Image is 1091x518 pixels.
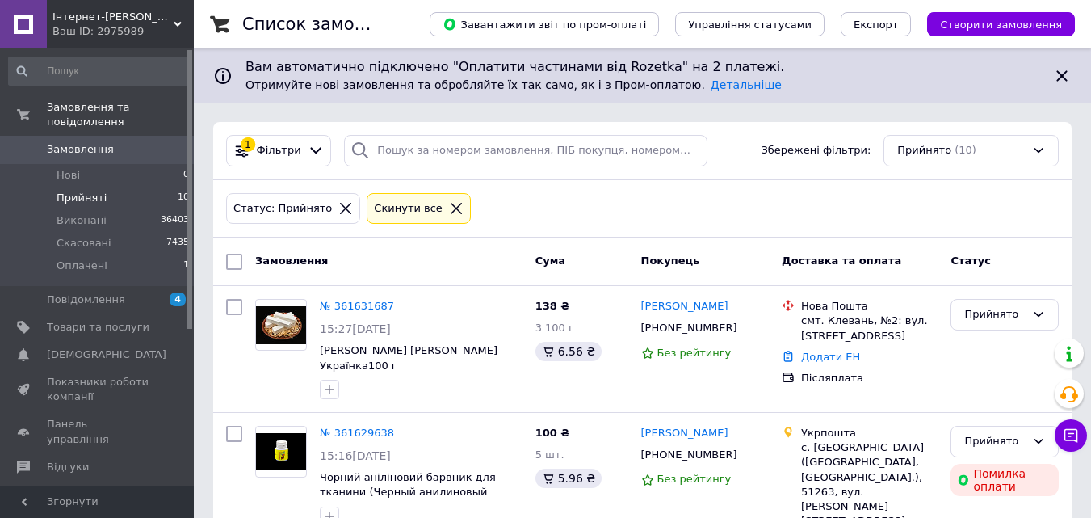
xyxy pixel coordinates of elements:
[641,426,728,441] a: [PERSON_NAME]
[897,143,951,158] span: Прийнято
[535,342,602,361] div: 6.56 ₴
[950,255,991,267] span: Статус
[178,191,189,205] span: 10
[801,371,938,385] div: Післяплата
[801,351,860,363] a: Додати ЕН
[657,473,732,485] span: Без рейтингу
[641,299,728,314] a: [PERSON_NAME]
[47,460,89,474] span: Відгуки
[443,17,646,32] span: Завантажити звіт по пром-оплаті
[320,322,391,335] span: 15:27[DATE]
[430,12,659,36] button: Завантажити звіт по пром-оплаті
[911,18,1075,30] a: Створити замовлення
[320,344,497,372] a: [PERSON_NAME] [PERSON_NAME] Українка100 г
[257,143,301,158] span: Фільтри
[183,259,189,273] span: 1
[964,306,1026,323] div: Прийнято
[1055,419,1087,452] button: Чат з покупцем
[170,293,186,306] span: 4
[47,142,114,157] span: Замовлення
[320,427,394,439] a: № 361629638
[47,347,166,362] span: [DEMOGRAPHIC_DATA]
[320,449,391,462] span: 15:16[DATE]
[52,10,174,24] span: Інтернет-Магазин Хамеліон
[8,57,191,86] input: Пошук
[657,347,732,359] span: Без рейтингу
[320,300,394,312] a: № 361631687
[964,433,1026,450] div: Прийнято
[782,255,901,267] span: Доставка та оплата
[256,433,306,470] img: Фото товару
[57,236,111,251] span: Скасовані
[255,255,328,267] span: Замовлення
[230,200,335,217] div: Статус: Прийнято
[641,255,700,267] span: Покупець
[245,78,782,91] span: Отримуйте нові замовлення та обробляйте їх так само, як і з Пром-оплатою.
[256,306,306,344] img: Фото товару
[535,449,564,461] span: 5 шт.
[57,213,107,228] span: Виконані
[801,314,938,343] div: смт. Клевань, №2: вул. [STREET_ADDRESS]
[52,24,194,39] div: Ваш ID: 2975989
[940,19,1062,31] span: Створити замовлення
[955,144,976,156] span: (10)
[854,19,899,31] span: Експорт
[801,299,938,314] div: Нова Пошта
[47,100,194,129] span: Замовлення та повідомлення
[535,427,570,439] span: 100 ₴
[711,78,782,91] a: Детальніше
[166,236,189,251] span: 7435
[183,168,189,183] span: 0
[344,135,707,166] input: Пошук за номером замовлення, ПІБ покупця, номером телефону, Email, номером накладної
[927,12,1075,36] button: Створити замовлення
[371,200,446,217] div: Cкинути все
[242,15,406,34] h1: Список замовлень
[47,375,149,404] span: Показники роботи компанії
[761,143,871,158] span: Збережені фільтри:
[535,322,574,334] span: 3 100 г
[57,168,80,183] span: Нові
[641,449,737,461] span: [PHONE_NUMBER]
[641,322,737,334] span: [PHONE_NUMBER]
[320,471,496,513] a: Чорний аніліновий барвник для тканини (Черный анилиновый краситель для ткани)
[57,191,107,205] span: Прийняті
[675,12,825,36] button: Управління статусами
[161,213,189,228] span: 36403
[950,464,1059,496] div: Помилка оплати
[245,58,1039,77] span: Вам автоматично підключено "Оплатити частинами від Rozetka" на 2 платежі.
[688,19,812,31] span: Управління статусами
[241,137,255,152] div: 1
[47,293,125,307] span: Повідомлення
[57,259,107,273] span: Оплачені
[47,320,149,335] span: Товари та послуги
[801,426,938,440] div: Укрпошта
[841,12,912,36] button: Експорт
[255,299,307,351] a: Фото товару
[47,417,149,446] span: Панель управління
[535,255,565,267] span: Cума
[255,426,307,478] a: Фото товару
[535,300,570,312] span: 138 ₴
[535,469,602,488] div: 5.96 ₴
